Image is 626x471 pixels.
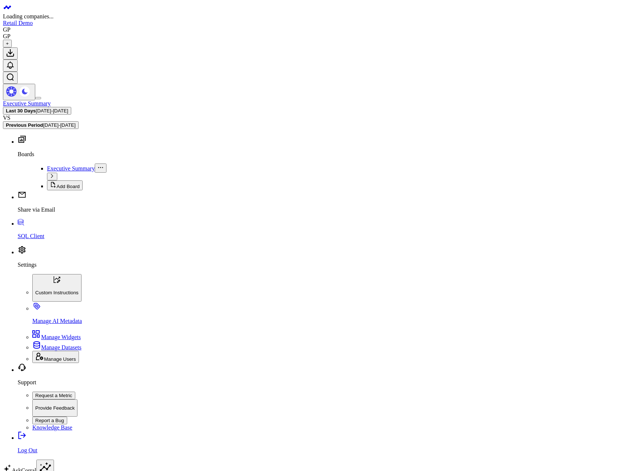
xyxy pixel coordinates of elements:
[6,41,9,46] span: +
[32,417,67,424] button: Report a Bug
[32,351,79,363] button: Manage Users
[36,108,68,114] span: [DATE] - [DATE]
[47,180,83,190] button: Add Board
[3,72,18,84] button: Open search
[18,447,623,454] p: Log Out
[32,305,623,324] a: Manage AI Metadata
[18,220,623,240] a: SQL Client
[3,26,10,33] div: GP
[18,262,623,268] p: Settings
[43,122,75,128] span: [DATE] - [DATE]
[41,334,81,340] span: Manage Widgets
[35,290,79,295] p: Custom Instructions
[32,392,75,399] button: Request a Metric
[35,405,75,411] p: Provide Feedback
[32,318,623,324] p: Manage AI Metadata
[32,334,81,340] a: Manage Widgets
[6,122,43,128] b: Previous Period
[47,165,95,172] a: Executive Summary
[32,344,82,350] a: Manage Datasets
[3,107,71,115] button: Last 30 Days[DATE]-[DATE]
[18,151,623,158] p: Boards
[3,100,51,107] a: Executive Summary
[3,13,623,20] div: Loading companies...
[3,115,623,121] div: VS
[3,33,10,40] div: GP
[6,108,36,114] b: Last 30 Days
[32,399,77,417] button: Provide Feedback
[32,274,82,302] button: Custom Instructions
[18,379,623,386] p: Support
[3,121,79,129] button: Previous Period[DATE]-[DATE]
[18,233,623,240] p: SQL Client
[18,435,623,454] a: Log Out
[44,356,76,362] span: Manage Users
[3,20,33,26] a: Retail Demo
[41,344,82,350] span: Manage Datasets
[18,206,623,213] p: Share via Email
[32,424,72,431] a: Knowledge Base
[3,40,12,47] button: +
